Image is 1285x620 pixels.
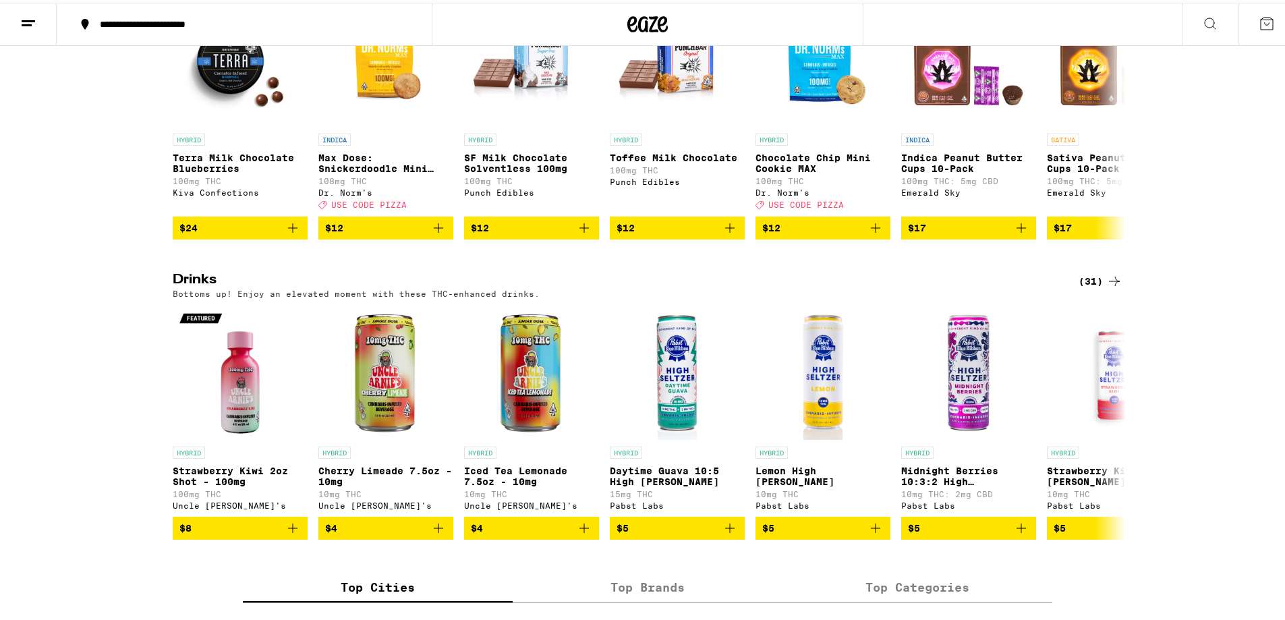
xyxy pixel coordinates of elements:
[464,499,599,507] div: Uncle [PERSON_NAME]'s
[901,302,1036,514] a: Open page for Midnight Berries 10:3:2 High Seltzer from Pabst Labs
[464,131,496,143] p: HYBRID
[755,514,890,537] button: Add to bag
[318,487,453,496] p: 10mg THC
[173,514,308,537] button: Add to bag
[471,520,483,531] span: $4
[318,174,453,183] p: 108mg THC
[755,463,890,484] p: Lemon High [PERSON_NAME]
[901,150,1036,171] p: Indica Peanut Butter Cups 10-Pack
[610,514,745,537] button: Add to bag
[755,174,890,183] p: 100mg THC
[755,214,890,237] button: Add to bag
[901,487,1036,496] p: 10mg THC: 2mg CBD
[318,514,453,537] button: Add to bag
[755,302,890,437] img: Pabst Labs - Lemon High Seltzer
[901,444,934,456] p: HYBRID
[768,198,844,207] span: USE CODE PIZZA
[610,302,745,514] a: Open page for Daytime Guava 10:5 High Seltzer from Pabst Labs
[464,487,599,496] p: 10mg THC
[179,220,198,231] span: $24
[318,444,351,456] p: HYBRID
[1047,514,1182,537] button: Add to bag
[610,150,745,161] p: Toffee Milk Chocolate
[901,186,1036,194] div: Emerald Sky
[610,175,745,184] div: Punch Edibles
[173,302,308,514] a: Open page for Strawberry Kiwi 2oz Shot - 100mg from Uncle Arnie's
[318,302,453,514] a: Open page for Cherry Limeade 7.5oz - 10mg from Uncle Arnie's
[1054,220,1072,231] span: $17
[318,186,453,194] div: Dr. Norm's
[1054,520,1066,531] span: $5
[464,150,599,171] p: SF Milk Chocolate Solventless 100mg
[318,131,351,143] p: INDICA
[617,520,629,531] span: $5
[318,463,453,484] p: Cherry Limeade 7.5oz - 10mg
[325,220,343,231] span: $12
[901,131,934,143] p: INDICA
[755,186,890,194] div: Dr. Norm's
[173,271,1056,287] h2: Drinks
[755,302,890,514] a: Open page for Lemon High Seltzer from Pabst Labs
[464,514,599,537] button: Add to bag
[173,131,205,143] p: HYBRID
[610,444,642,456] p: HYBRID
[762,520,774,531] span: $5
[610,463,745,484] p: Daytime Guava 10:5 High [PERSON_NAME]
[173,444,205,456] p: HYBRID
[464,174,599,183] p: 100mg THC
[173,214,308,237] button: Add to bag
[901,302,1036,437] img: Pabst Labs - Midnight Berries 10:3:2 High Seltzer
[173,302,308,437] img: Uncle Arnie's - Strawberry Kiwi 2oz Shot - 100mg
[464,444,496,456] p: HYBRID
[318,214,453,237] button: Add to bag
[1047,463,1182,484] p: Strawberry Kiwi High [PERSON_NAME]
[173,150,308,171] p: Terra Milk Chocolate Blueberries
[464,463,599,484] p: Iced Tea Lemonade 7.5oz - 10mg
[610,302,745,437] img: Pabst Labs - Daytime Guava 10:5 High Seltzer
[464,302,599,437] img: Uncle Arnie's - Iced Tea Lemonade 7.5oz - 10mg
[1047,174,1182,183] p: 100mg THC: 5mg CBD
[1047,214,1182,237] button: Add to bag
[755,131,788,143] p: HYBRID
[901,214,1036,237] button: Add to bag
[331,198,407,207] span: USE CODE PIZZA
[173,186,308,194] div: Kiva Confections
[173,463,308,484] p: Strawberry Kiwi 2oz Shot - 100mg
[610,499,745,507] div: Pabst Labs
[901,174,1036,183] p: 100mg THC: 5mg CBD
[173,487,308,496] p: 100mg THC
[318,302,453,437] img: Uncle Arnie's - Cherry Limeade 7.5oz - 10mg
[173,174,308,183] p: 100mg THC
[755,444,788,456] p: HYBRID
[471,220,489,231] span: $12
[464,214,599,237] button: Add to bag
[1079,271,1122,287] a: (31)
[318,499,453,507] div: Uncle [PERSON_NAME]'s
[464,186,599,194] div: Punch Edibles
[179,520,192,531] span: $8
[610,487,745,496] p: 15mg THC
[762,220,780,231] span: $12
[30,9,58,22] span: Help
[243,571,513,600] label: Top Cities
[901,499,1036,507] div: Pabst Labs
[1047,131,1079,143] p: SATIVA
[1047,302,1182,437] img: Pabst Labs - Strawberry Kiwi High Seltzer
[318,150,453,171] p: Max Dose: Snickerdoodle Mini Cookie - Indica
[908,520,920,531] span: $5
[1047,499,1182,507] div: Pabst Labs
[901,514,1036,537] button: Add to bag
[755,487,890,496] p: 10mg THC
[617,220,635,231] span: $12
[610,131,642,143] p: HYBRID
[1047,302,1182,514] a: Open page for Strawberry Kiwi High Seltzer from Pabst Labs
[1047,186,1182,194] div: Emerald Sky
[1047,444,1079,456] p: HYBRID
[908,220,926,231] span: $17
[782,571,1052,600] label: Top Categories
[513,571,782,600] label: Top Brands
[755,150,890,171] p: Chocolate Chip Mini Cookie MAX
[243,571,1052,600] div: tabs
[1047,487,1182,496] p: 10mg THC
